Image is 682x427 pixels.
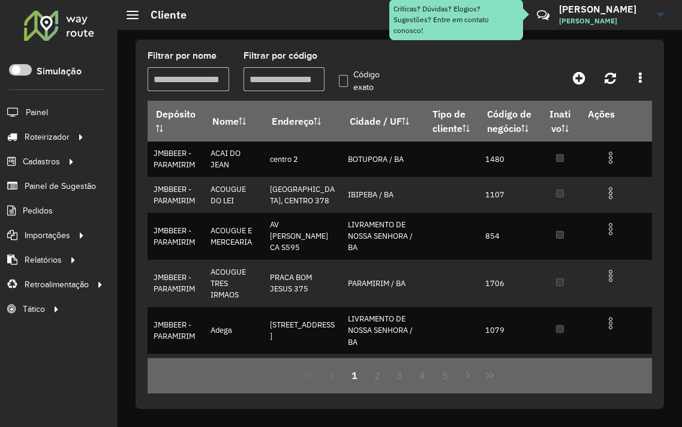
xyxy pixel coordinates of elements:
[479,142,540,177] td: 1480
[341,101,424,142] th: Cidade / UF
[264,354,342,389] td: POVOADO MURRIMHO 1154
[264,101,342,142] th: Endereço
[264,213,342,260] td: AV [PERSON_NAME] CA S595
[148,307,204,354] td: JMBBEER - PARAMIRIM
[23,303,45,315] span: Tático
[479,364,501,387] button: Last Page
[479,177,540,212] td: 1107
[204,307,263,354] td: Adega
[341,307,424,354] td: LIVRAMENTO DE NOSSA SENHORA / BA
[393,4,519,36] div: Críticas? Dúvidas? Elogios? Sugestões? Entre em contato conosco!
[244,49,317,63] label: Filtrar por código
[541,101,579,142] th: Inativo
[25,254,62,266] span: Relatórios
[339,68,388,94] label: Código exato
[411,364,434,387] button: 4
[341,142,424,177] td: BOTUPORA / BA
[479,354,540,389] td: 1709
[148,142,204,177] td: JMBBEER - PARAMIRIM
[37,64,82,79] label: Simulação
[456,364,479,387] button: Next Page
[139,8,187,22] h2: Cliente
[264,142,342,177] td: centro 2
[148,101,204,142] th: Depósito
[343,364,366,387] button: 1
[479,101,540,142] th: Código de negócio
[148,49,217,63] label: Filtrar por nome
[389,364,411,387] button: 3
[204,260,263,307] td: ACOUGUE TRES IRMAOS
[579,101,651,127] th: Ações
[23,205,53,217] span: Pedidos
[424,101,479,142] th: Tipo de cliente
[341,213,424,260] td: LIVRAMENTO DE NOSSA SENHORA / BA
[434,364,456,387] button: 5
[479,213,540,260] td: 854
[26,106,48,119] span: Painel
[264,307,342,354] td: [STREET_ADDRESS]
[341,260,424,307] td: PARAMIRIM / BA
[264,260,342,307] td: PRACA BOM JESUS 375
[148,260,204,307] td: JMBBEER - PARAMIRIM
[204,101,263,142] th: Nome
[264,177,342,212] td: [GEOGRAPHIC_DATA], CENTRO 378
[559,16,649,26] span: [PERSON_NAME]
[204,177,263,212] td: ACOUGUE DO LEI
[25,131,70,143] span: Roteirizador
[204,213,263,260] td: ACOUGUE E MERCEARIA
[366,364,389,387] button: 2
[204,354,263,389] td: ADEGA DO WILLIAN
[341,177,424,212] td: IBIPEBA / BA
[23,155,60,168] span: Cadastros
[148,354,204,389] td: JMBBEER - PARAMIRIM
[148,177,204,212] td: JMBBEER - PARAMIRIM
[25,229,70,242] span: Importações
[204,142,263,177] td: ACAI DO JEAN
[479,260,540,307] td: 1706
[25,180,96,193] span: Painel de Sugestão
[148,213,204,260] td: JMBBEER - PARAMIRIM
[530,2,556,28] a: Contato Rápido
[559,4,649,15] h3: [PERSON_NAME]
[341,354,424,389] td: CATURAMA / BA
[479,307,540,354] td: 1079
[25,278,89,291] span: Retroalimentação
